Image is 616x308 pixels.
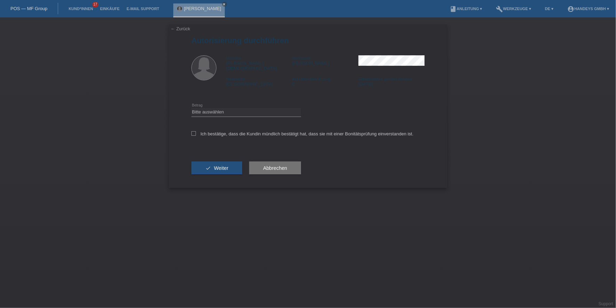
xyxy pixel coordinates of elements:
h1: Autorisierung durchführen [191,36,425,45]
div: C [292,76,358,87]
a: [PERSON_NAME] [184,6,221,11]
a: account_circleHandeys GmbH ▾ [564,7,613,11]
a: bookAnleitung ▾ [446,7,485,11]
span: Vorname [226,56,242,60]
span: Aufenthaltsbewilligung [292,77,330,81]
a: Support [599,301,613,306]
a: E-Mail Support [123,7,163,11]
i: account_circle [567,6,574,13]
div: [PERSON_NAME][DEMOGRAPHIC_DATA] [226,55,292,71]
a: ← Zurück [171,26,190,31]
div: [GEOGRAPHIC_DATA] [226,76,292,87]
span: Nationalität [226,77,245,81]
i: close [223,2,226,6]
label: Ich bestätige, dass die Kundin mündlich bestätigt hat, dass sie mit einer Bonitätsprüfung einvers... [191,131,413,136]
i: check [205,165,211,171]
span: Abbrechen [263,165,287,171]
span: Weiter [214,165,228,171]
a: buildWerkzeuge ▾ [493,7,535,11]
a: POS — MF Group [10,6,47,11]
span: Einreisedatum gemäss Ausweis [358,77,412,81]
a: Einkäufe [96,7,123,11]
a: DE ▾ [542,7,557,11]
i: book [450,6,457,13]
i: build [496,6,503,13]
button: Abbrechen [249,161,301,175]
a: close [222,2,227,7]
span: 17 [92,2,98,8]
span: Nachname [292,56,311,60]
div: [PERSON_NAME] [292,55,358,66]
button: check Weiter [191,161,242,175]
div: [DATE] [358,76,425,87]
a: Kund*innen [65,7,96,11]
